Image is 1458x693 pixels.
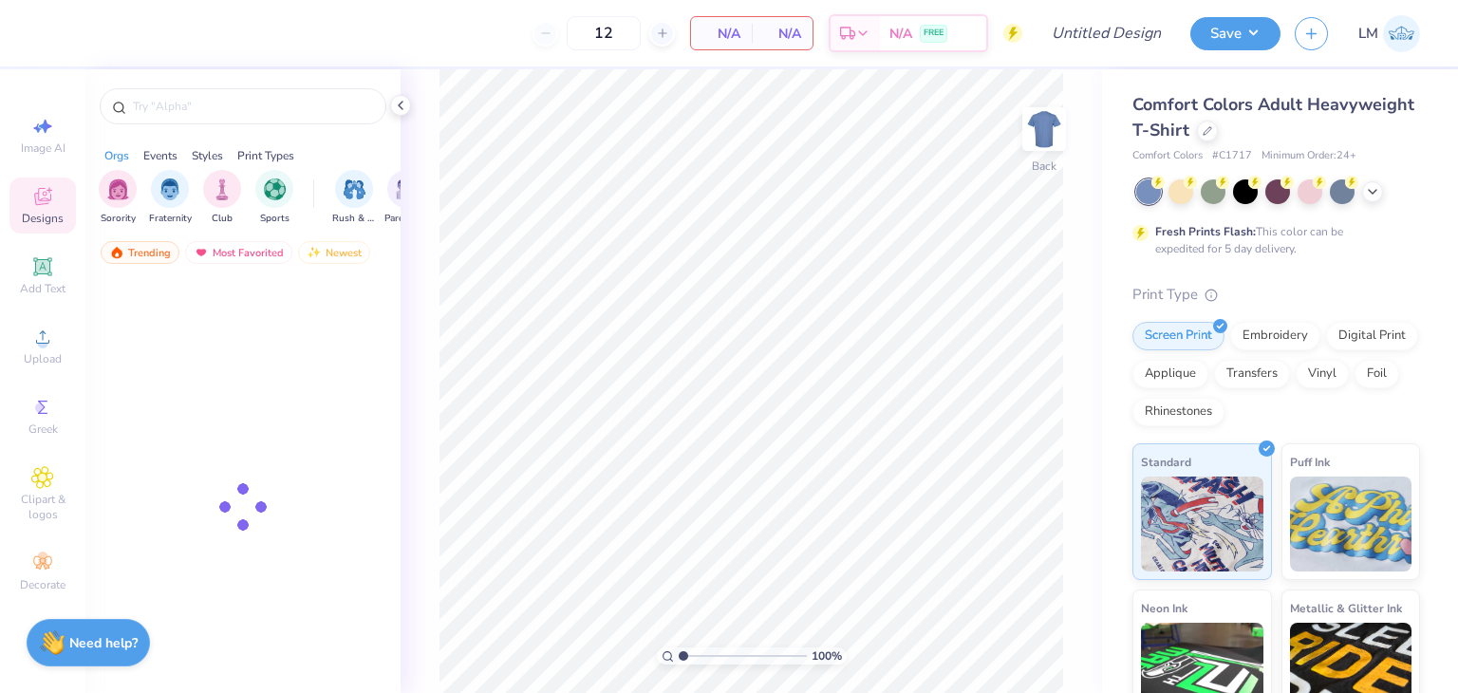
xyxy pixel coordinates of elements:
[185,241,292,264] div: Most Favorited
[101,212,136,226] span: Sorority
[332,212,376,226] span: Rush & Bid
[1290,477,1412,571] img: Puff Ink
[924,27,944,40] span: FREE
[255,170,293,226] div: filter for Sports
[1358,23,1378,45] span: LM
[1290,598,1402,618] span: Metallic & Glitter Ink
[101,241,179,264] div: Trending
[1383,15,1420,52] img: Lydia Monahan
[212,212,233,226] span: Club
[1230,322,1320,350] div: Embroidery
[332,170,376,226] div: filter for Rush & Bid
[1358,15,1420,52] a: LM
[1032,158,1056,175] div: Back
[1132,148,1203,164] span: Comfort Colors
[22,211,64,226] span: Designs
[1155,223,1389,257] div: This color can be expedited for 5 day delivery.
[1132,322,1224,350] div: Screen Print
[1290,452,1330,472] span: Puff Ink
[99,170,137,226] button: filter button
[1155,224,1256,239] strong: Fresh Prints Flash:
[384,212,428,226] span: Parent's Weekend
[21,140,65,156] span: Image AI
[28,421,58,437] span: Greek
[1141,598,1187,618] span: Neon Ink
[1132,360,1208,388] div: Applique
[9,492,76,522] span: Clipart & logos
[192,147,223,164] div: Styles
[1296,360,1349,388] div: Vinyl
[1214,360,1290,388] div: Transfers
[1025,110,1063,148] img: Back
[384,170,428,226] div: filter for Parent's Weekend
[149,170,192,226] div: filter for Fraternity
[1326,322,1418,350] div: Digital Print
[149,170,192,226] button: filter button
[143,147,178,164] div: Events
[1190,17,1280,50] button: Save
[20,577,65,592] span: Decorate
[396,178,418,200] img: Parent's Weekend Image
[149,212,192,226] span: Fraternity
[212,178,233,200] img: Club Image
[99,170,137,226] div: filter for Sorority
[107,178,129,200] img: Sorority Image
[567,16,641,50] input: – –
[24,351,62,366] span: Upload
[194,246,209,259] img: most_fav.gif
[812,647,842,665] span: 100 %
[889,24,912,44] span: N/A
[264,178,286,200] img: Sports Image
[1262,148,1356,164] span: Minimum Order: 24 +
[131,97,374,116] input: Try "Alpha"
[298,241,370,264] div: Newest
[1037,14,1176,52] input: Untitled Design
[1212,148,1252,164] span: # C1717
[384,170,428,226] button: filter button
[702,24,740,44] span: N/A
[1141,452,1191,472] span: Standard
[159,178,180,200] img: Fraternity Image
[1141,477,1263,571] img: Standard
[260,212,290,226] span: Sports
[1355,360,1399,388] div: Foil
[203,170,241,226] button: filter button
[20,281,65,296] span: Add Text
[763,24,801,44] span: N/A
[1132,398,1224,426] div: Rhinestones
[69,634,138,652] strong: Need help?
[109,246,124,259] img: trending.gif
[104,147,129,164] div: Orgs
[344,178,365,200] img: Rush & Bid Image
[1132,93,1414,141] span: Comfort Colors Adult Heavyweight T-Shirt
[237,147,294,164] div: Print Types
[1132,284,1420,306] div: Print Type
[332,170,376,226] button: filter button
[255,170,293,226] button: filter button
[203,170,241,226] div: filter for Club
[307,246,322,259] img: Newest.gif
